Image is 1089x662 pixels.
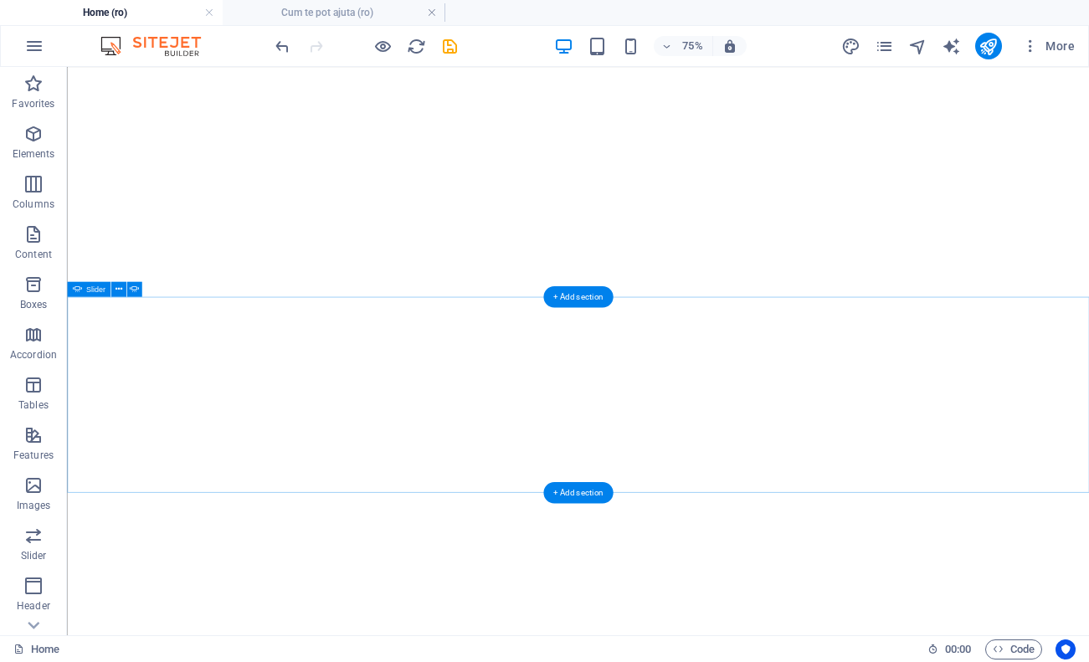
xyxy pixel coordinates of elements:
[20,298,48,311] p: Boxes
[13,147,55,161] p: Elements
[372,36,393,56] button: Click here to leave preview mode and continue editing
[841,37,860,56] i: Design (Ctrl+Alt+Y)
[1022,38,1075,54] span: More
[273,37,292,56] i: Undo: Delete elements (Ctrl+Z)
[543,482,613,504] div: + Add section
[17,599,50,613] p: Header
[18,398,49,412] p: Tables
[543,286,613,308] div: + Add section
[1015,33,1081,59] button: More
[722,38,737,54] i: On resize automatically adjust zoom level to fit chosen device.
[272,36,292,56] button: undo
[942,36,962,56] button: text_generator
[406,36,426,56] button: reload
[679,36,706,56] h6: 75%
[1056,639,1076,659] button: Usercentrics
[21,549,47,562] p: Slider
[17,499,51,512] p: Images
[875,36,895,56] button: pages
[96,36,222,56] img: Editor Logo
[407,37,426,56] i: Reload page
[440,37,460,56] i: Save (Ctrl+S)
[875,37,894,56] i: Pages (Ctrl+Alt+S)
[841,36,861,56] button: design
[975,33,1002,59] button: publish
[957,643,959,655] span: :
[13,639,59,659] a: Click to cancel selection. Double-click to open Pages
[945,639,971,659] span: 00 00
[654,36,713,56] button: 75%
[439,36,460,56] button: save
[10,348,57,362] p: Accordion
[13,198,54,211] p: Columns
[12,97,54,110] p: Favorites
[985,639,1042,659] button: Code
[993,639,1035,659] span: Code
[223,3,445,22] h4: Cum te pot ajuta (ro)
[15,248,52,261] p: Content
[908,37,927,56] i: Navigator
[979,37,998,56] i: Publish
[908,36,928,56] button: navigator
[13,449,54,462] p: Features
[86,285,105,293] span: Slider
[927,639,972,659] h6: Session time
